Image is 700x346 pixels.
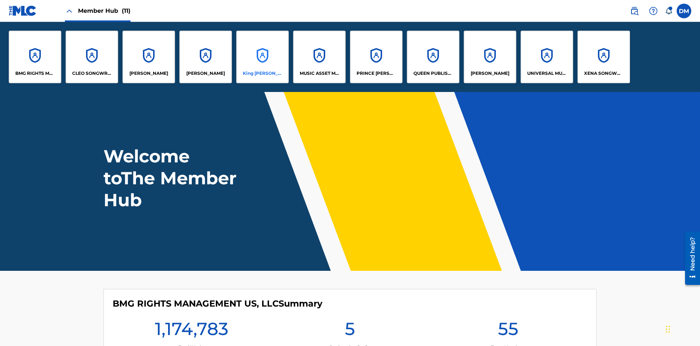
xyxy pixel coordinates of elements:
div: Notifications [665,7,672,15]
h1: 55 [498,318,518,344]
h1: Welcome to The Member Hub [104,145,240,211]
span: (11) [122,7,131,14]
iframe: Chat Widget [664,311,700,346]
p: EYAMA MCSINGER [186,70,225,77]
a: Accounts[PERSON_NAME] [464,31,516,83]
a: Accounts[PERSON_NAME] [179,31,232,83]
p: ELVIS COSTELLO [129,70,168,77]
span: Member Hub [78,7,131,15]
a: AccountsMUSIC ASSET MANAGEMENT (MAM) [293,31,346,83]
a: AccountsCLEO SONGWRITER [66,31,118,83]
div: User Menu [677,4,691,18]
iframe: Resource Center [680,229,700,289]
p: UNIVERSAL MUSIC PUB GROUP [527,70,567,77]
p: RONALD MCTESTERSON [471,70,509,77]
img: Close [65,7,74,15]
p: CLEO SONGWRITER [72,70,112,77]
h4: BMG RIGHTS MANAGEMENT US, LLC [113,298,322,309]
h1: 1,174,783 [155,318,228,344]
a: Accounts[PERSON_NAME] [122,31,175,83]
div: Help [646,4,661,18]
p: BMG RIGHTS MANAGEMENT US, LLC [15,70,55,77]
p: QUEEN PUBLISHA [413,70,453,77]
a: AccountsQUEEN PUBLISHA [407,31,459,83]
img: help [649,7,658,15]
p: MUSIC ASSET MANAGEMENT (MAM) [300,70,339,77]
a: Public Search [627,4,642,18]
p: King McTesterson [243,70,283,77]
a: AccountsBMG RIGHTS MANAGEMENT US, LLC [9,31,61,83]
p: PRINCE MCTESTERSON [357,70,396,77]
a: AccountsPRINCE [PERSON_NAME] [350,31,402,83]
a: AccountsXENA SONGWRITER [577,31,630,83]
h1: 5 [345,318,355,344]
p: XENA SONGWRITER [584,70,624,77]
div: Drag [666,318,670,340]
img: search [630,7,639,15]
img: MLC Logo [9,5,37,16]
a: AccountsKing [PERSON_NAME] [236,31,289,83]
a: AccountsUNIVERSAL MUSIC PUB GROUP [521,31,573,83]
